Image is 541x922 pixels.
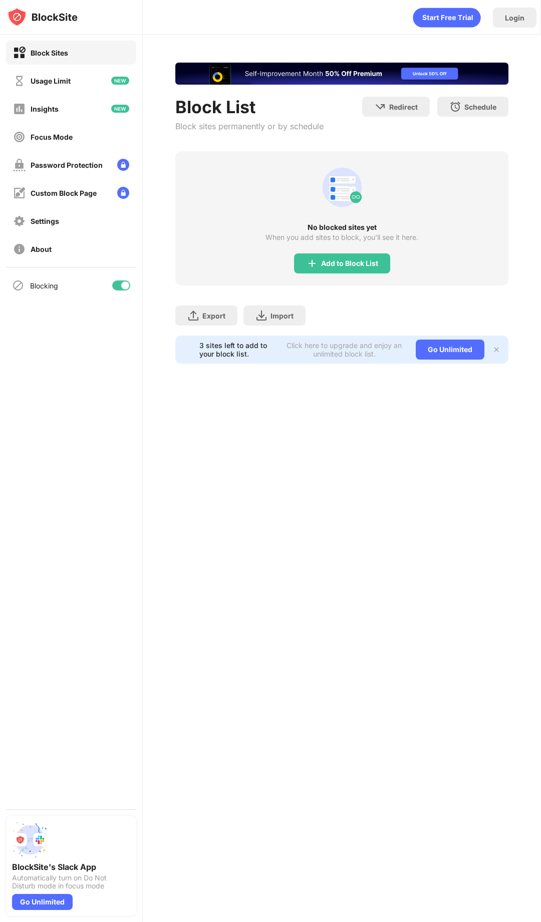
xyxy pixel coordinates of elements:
div: Settings [31,217,59,225]
img: new-icon.svg [111,105,129,113]
div: Block sites permanently or by schedule [175,121,324,131]
div: BlockSite's Slack App [12,862,130,872]
div: Redirect [389,103,418,111]
div: Blocking [30,281,58,290]
div: Login [505,14,524,22]
img: password-protection-off.svg [13,159,26,171]
div: Click here to upgrade and enjoy an unlimited block list. [285,341,404,358]
iframe: Banner [175,63,508,85]
img: time-usage-off.svg [13,75,26,87]
div: Go Unlimited [12,894,73,910]
div: Schedule [464,103,496,111]
div: 3 sites left to add to your block list. [199,341,279,358]
div: Add to Block List [321,259,378,267]
div: Export [202,312,225,320]
div: Password Protection [31,161,103,169]
img: logo-blocksite.svg [7,7,78,27]
div: animation [413,8,481,28]
div: animation [318,163,366,211]
div: When you add sites to block, you’ll see it here. [265,233,418,241]
div: Focus Mode [31,133,73,141]
img: blocking-icon.svg [12,279,24,291]
div: About [31,245,52,253]
img: lock-menu.svg [117,159,129,171]
div: Usage Limit [31,77,71,85]
div: Go Unlimited [416,340,484,360]
img: block-on.svg [13,47,26,59]
img: insights-off.svg [13,103,26,115]
img: push-slack.svg [12,822,48,858]
div: Custom Block Page [31,189,97,197]
div: No blocked sites yet [175,223,508,231]
img: customize-block-page-off.svg [13,187,26,199]
img: x-button.svg [492,346,500,354]
div: Block Sites [31,49,68,57]
div: Import [270,312,294,320]
div: Automatically turn on Do Not Disturb mode in focus mode [12,874,130,890]
img: settings-off.svg [13,215,26,227]
img: focus-off.svg [13,131,26,143]
img: lock-menu.svg [117,187,129,199]
div: Block List [175,97,324,117]
div: Insights [31,105,59,113]
img: new-icon.svg [111,77,129,85]
img: about-off.svg [13,243,26,255]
